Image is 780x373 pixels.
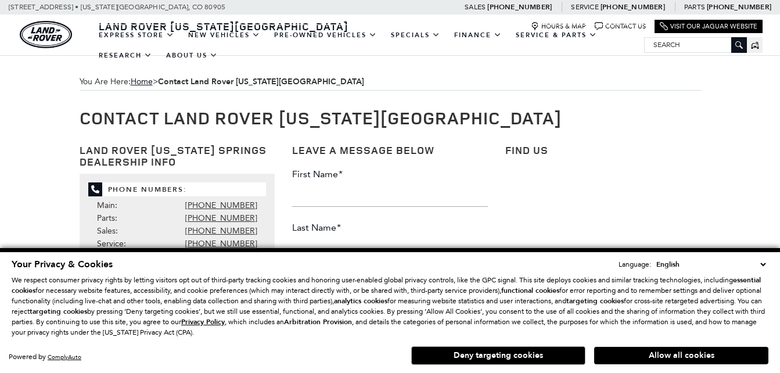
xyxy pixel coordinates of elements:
[566,296,624,306] strong: targeting cookies
[684,3,705,11] span: Parts
[9,353,81,361] div: Powered by
[80,108,701,127] h1: Contact Land Rover [US_STATE][GEOGRAPHIC_DATA]
[12,275,768,338] p: We respect consumer privacy rights by letting visitors opt out of third-party tracking cookies an...
[185,213,257,223] a: [PHONE_NUMBER]
[80,73,701,91] span: You Are Here:
[181,318,225,326] a: Privacy Policy
[158,76,364,87] strong: Contact Land Rover [US_STATE][GEOGRAPHIC_DATA]
[9,3,225,11] a: [STREET_ADDRESS] • [US_STATE][GEOGRAPHIC_DATA], CO 80905
[571,3,598,11] span: Service
[595,22,646,31] a: Contact Us
[181,25,267,45] a: New Vehicles
[92,25,644,66] nav: Main Navigation
[80,145,275,168] h3: Land Rover [US_STATE] Springs Dealership Info
[131,77,364,87] span: >
[509,25,604,45] a: Service & Parts
[411,346,585,365] button: Deny targeting cookies
[601,2,665,12] a: [PHONE_NUMBER]
[92,25,181,45] a: EXPRESS STORE
[531,22,586,31] a: Hours & Map
[97,213,117,223] span: Parts:
[99,19,348,33] span: Land Rover [US_STATE][GEOGRAPHIC_DATA]
[292,145,488,156] h3: Leave a Message Below
[501,286,559,295] strong: functional cookies
[12,258,113,271] span: Your Privacy & Cookies
[707,2,771,12] a: [PHONE_NUMBER]
[645,38,746,52] input: Search
[88,182,267,196] span: Phone Numbers:
[80,73,701,91] div: Breadcrumbs
[92,45,159,66] a: Research
[292,168,343,181] label: First Name
[594,347,768,364] button: Allow all cookies
[334,296,387,306] strong: analytics cookies
[159,45,225,66] a: About Us
[30,307,87,316] strong: targeting cookies
[97,226,118,236] span: Sales:
[653,259,768,270] select: Language Select
[487,2,552,12] a: [PHONE_NUMBER]
[131,77,153,87] a: Home
[185,239,257,249] a: [PHONE_NUMBER]
[384,25,447,45] a: Specials
[447,25,509,45] a: Finance
[660,22,757,31] a: Visit Our Jaguar Website
[97,200,117,210] span: Main:
[619,261,651,268] div: Language:
[284,317,352,327] strong: Arbitration Provision
[48,353,81,361] a: ComplyAuto
[505,145,701,156] h3: Find Us
[267,25,384,45] a: Pre-Owned Vehicles
[185,200,257,210] a: [PHONE_NUMBER]
[97,239,126,249] span: Service:
[181,317,225,327] u: Privacy Policy
[92,19,355,33] a: Land Rover [US_STATE][GEOGRAPHIC_DATA]
[185,226,257,236] a: [PHONE_NUMBER]
[20,21,72,48] a: land-rover
[20,21,72,48] img: Land Rover
[292,221,341,234] label: Last Name
[465,3,486,11] span: Sales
